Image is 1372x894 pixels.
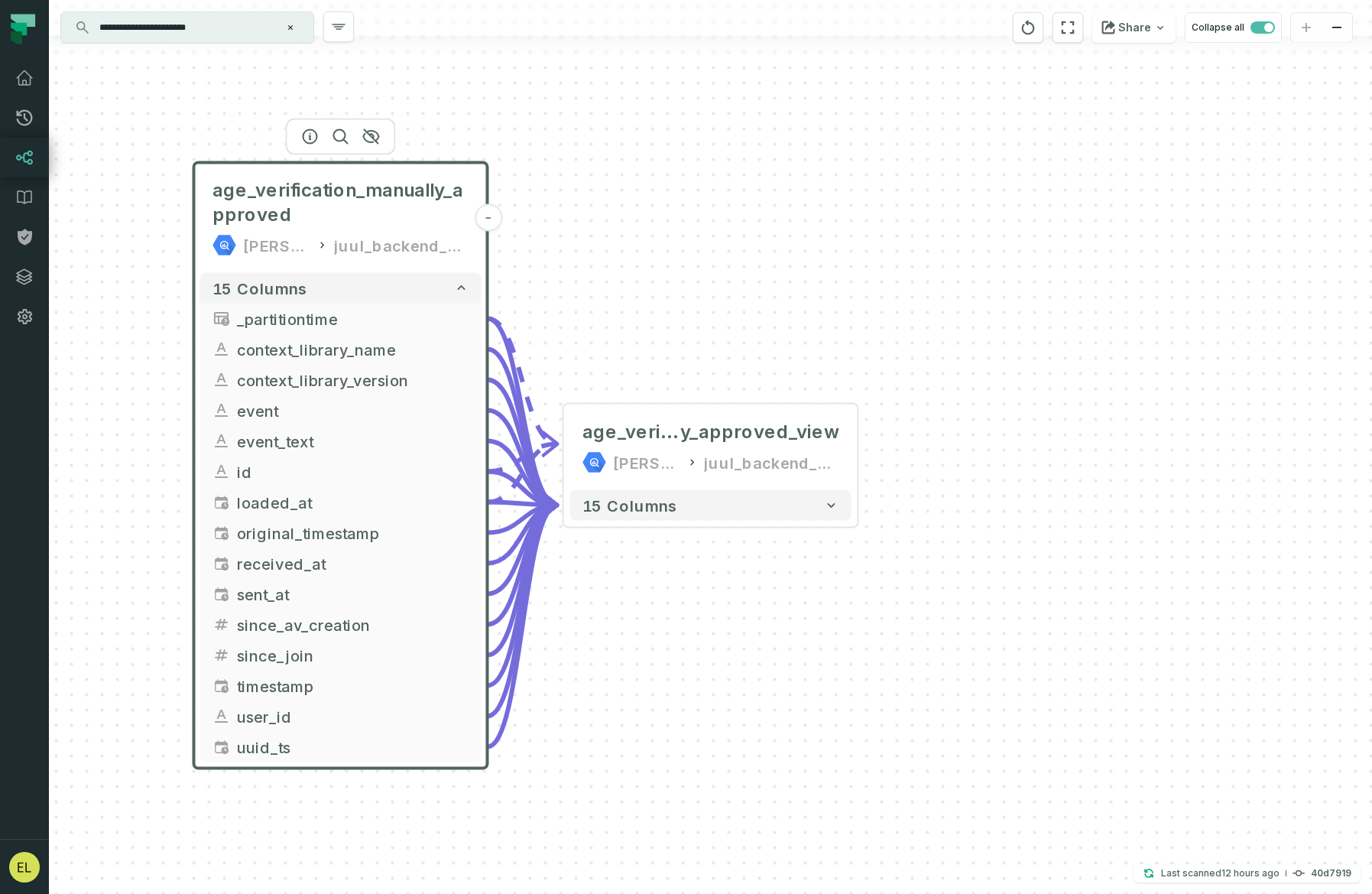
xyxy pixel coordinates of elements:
span: string [212,340,231,359]
span: since_av_creation [237,613,469,636]
g: Edge from 37d9afb3d09445d21fd02ce3f9303b44 to 1030096c5d4b2e9221c27b99f2036fab [488,502,558,506]
button: _partitiontime [200,304,482,334]
span: type unknown [212,310,231,328]
h4: 40d7919 [1311,869,1351,878]
g: Edge from 37d9afb3d09445d21fd02ce3f9303b44 to 1030096c5d4b2e9221c27b99f2036fab [488,319,558,506]
button: Clear search query [283,20,298,35]
button: original_timestamp [200,518,482,548]
span: sent_at [237,583,469,606]
g: Edge from 37d9afb3d09445d21fd02ce3f9303b44 to 1030096c5d4b2e9221c27b99f2036fab [488,380,558,506]
span: float [212,646,231,665]
span: timestamp [212,585,231,603]
span: context_library_name [237,338,469,361]
button: zoom out [1322,13,1352,43]
span: user_id [237,705,469,728]
button: Share [1092,12,1176,43]
span: float [212,616,231,634]
button: - [475,204,502,232]
div: juul_backend_production_id [334,233,469,258]
div: juul-segment [243,233,310,258]
span: 15 columns [582,496,677,515]
g: Edge from 37d9afb3d09445d21fd02ce3f9303b44 to 1030096c5d4b2e9221c27b99f2036fab [488,505,558,532]
span: age_verification_manually_approved [212,178,469,227]
g: Edge from 37d9afb3d09445d21fd02ce3f9303b44 to 1030096c5d4b2e9221c27b99f2036fab [488,505,558,746]
g: Edge from 37d9afb3d09445d21fd02ce3f9303b44 to 1030096c5d4b2e9221c27b99f2036fab [488,505,558,716]
g: Edge from 37d9afb3d09445d21fd02ce3f9303b44 to 1030096c5d4b2e9221c27b99f2036fab [488,505,558,655]
button: since_join [200,640,482,671]
button: event_text [200,426,482,457]
span: event [237,399,469,422]
span: event_text [237,430,469,453]
img: avatar of Eddie Lam [9,852,40,883]
div: juul_backend_production_id [704,450,838,475]
button: event [200,395,482,426]
span: timestamp [212,524,231,542]
span: 15 columns [212,279,307,297]
p: Last scanned [1161,866,1280,881]
span: uuid_ts [237,736,469,759]
button: context_library_name [200,334,482,365]
span: timestamp [212,493,231,512]
span: age_verification_manuall [582,420,680,444]
span: timestamp [237,675,469,697]
g: Edge from 37d9afb3d09445d21fd02ce3f9303b44 to 1030096c5d4b2e9221c27b99f2036fab [488,505,558,685]
button: loaded_at [200,487,482,518]
span: timestamp [212,738,231,756]
span: timestamp [212,554,231,573]
g: Edge from 37d9afb3d09445d21fd02ce3f9303b44 to 1030096c5d4b2e9221c27b99f2036fab [488,472,558,506]
div: age_verification_manually_approved_view [582,420,839,444]
span: timestamp [212,677,231,695]
relative-time: Sep 7, 2025, 11:25 PM EDT [1221,867,1280,879]
div: juul-segment [613,450,680,475]
span: id [237,460,469,483]
button: since_av_creation [200,610,482,640]
button: sent_at [200,579,482,610]
button: context_library_version [200,365,482,395]
g: Edge from 37d9afb3d09445d21fd02ce3f9303b44 to 1030096c5d4b2e9221c27b99f2036fab [488,411,558,506]
span: received_at [237,552,469,575]
span: y_approved_view [680,420,839,444]
span: string [212,463,231,481]
button: received_at [200,548,482,579]
span: context_library_version [237,369,469,392]
span: original_timestamp [237,522,469,545]
button: Collapse all [1185,12,1282,43]
g: Edge from 37d9afb3d09445d21fd02ce3f9303b44 to 1030096c5d4b2e9221c27b99f2036fab [488,349,558,506]
span: string [212,401,231,420]
g: Edge from 37d9afb3d09445d21fd02ce3f9303b44 to 1030096c5d4b2e9221c27b99f2036fab [488,505,558,563]
button: user_id [200,701,482,732]
g: Edge from 37d9afb3d09445d21fd02ce3f9303b44 to 1030096c5d4b2e9221c27b99f2036fab [488,441,558,506]
g: Edge from 37d9afb3d09445d21fd02ce3f9303b44 to 1030096c5d4b2e9221c27b99f2036fab [488,505,558,624]
span: since_join [237,644,469,667]
span: string [212,432,231,450]
button: id [200,457,482,487]
button: Last scanned[DATE] 11:25:03 PM40d7919 [1134,864,1361,883]
g: Edge from 37d9afb3d09445d21fd02ce3f9303b44 to 1030096c5d4b2e9221c27b99f2036fab [488,505,558,593]
span: string [212,371,231,389]
span: _partitiontime [237,307,469,330]
span: loaded_at [237,491,469,514]
button: timestamp [200,671,482,701]
button: uuid_ts [200,732,482,762]
span: string [212,707,231,726]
